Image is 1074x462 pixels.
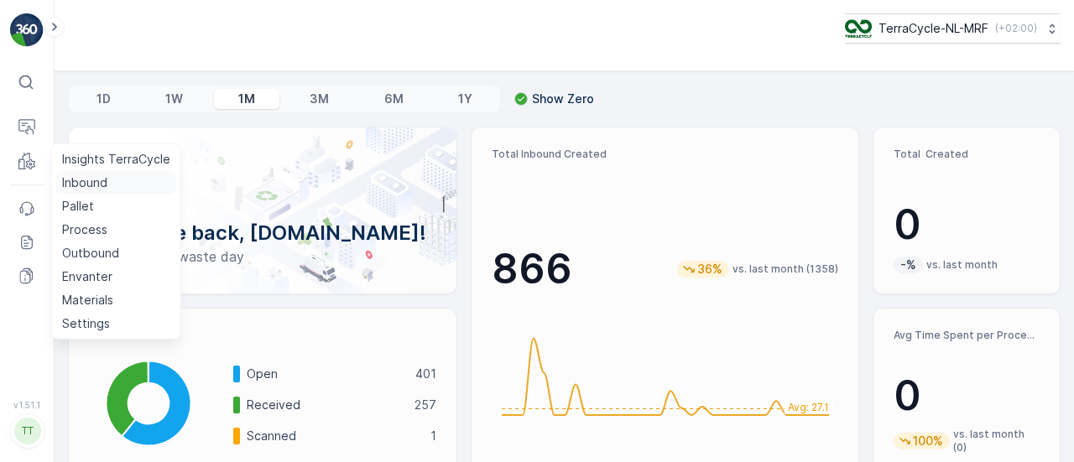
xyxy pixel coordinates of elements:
[926,258,998,272] p: vs. last month
[14,418,41,444] div: TT
[238,91,255,107] p: 1M
[911,433,945,449] p: 100%
[845,19,872,38] img: TC_v739CUj.png
[733,262,838,276] p: vs. last month (1358)
[310,91,329,107] p: 3M
[384,91,404,107] p: 6M
[458,91,472,107] p: 1Y
[492,244,572,294] p: 866
[995,22,1037,35] p: ( +02:00 )
[894,148,1040,161] p: Total Created
[10,13,44,47] img: logo
[89,329,436,342] p: Inbound Status
[845,13,1061,44] button: TerraCycle-NL-MRF(+02:00)
[96,220,430,247] p: Welcome back, [DOMAIN_NAME]!
[430,428,436,444] p: 1
[165,91,183,107] p: 1W
[899,257,918,273] p: -%
[247,366,404,382] p: Open
[894,329,1040,342] p: Avg Time Spent per Process (hr)
[415,366,436,382] p: 401
[414,397,436,413] p: 257
[96,91,111,107] p: 1D
[894,371,1040,421] p: 0
[894,200,1040,250] p: 0
[532,91,594,107] p: Show Zero
[247,397,404,413] p: Received
[96,247,430,267] p: Have a zero-waste day
[878,20,988,37] p: TerraCycle-NL-MRF
[10,400,44,410] span: v 1.51.1
[247,428,420,444] p: Scanned
[696,261,724,278] p: 36%
[953,428,1040,454] p: vs. last month (0)
[10,413,44,449] button: TT
[492,148,839,161] p: Total Inbound Created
